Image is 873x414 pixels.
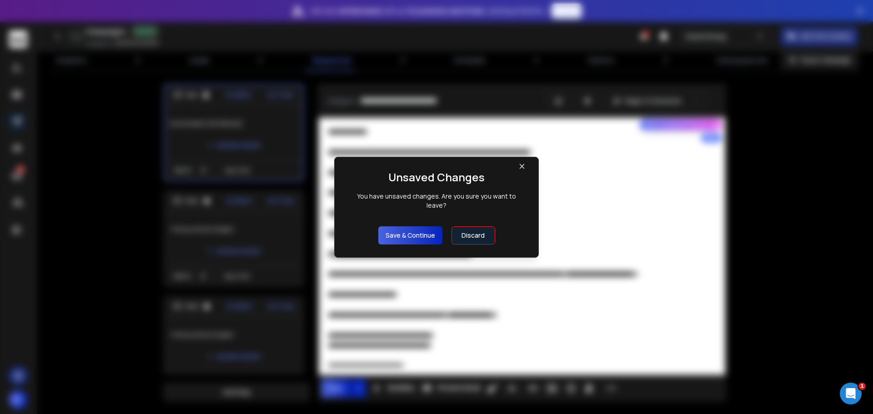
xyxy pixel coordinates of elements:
button: Save & Continue [378,226,442,244]
div: You have unsaved changes. Are you sure you want to leave? [347,192,526,210]
button: Discard [452,226,495,244]
span: 1 [858,383,866,390]
h1: Unsaved Changes [388,170,485,185]
iframe: Intercom live chat [840,383,862,404]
